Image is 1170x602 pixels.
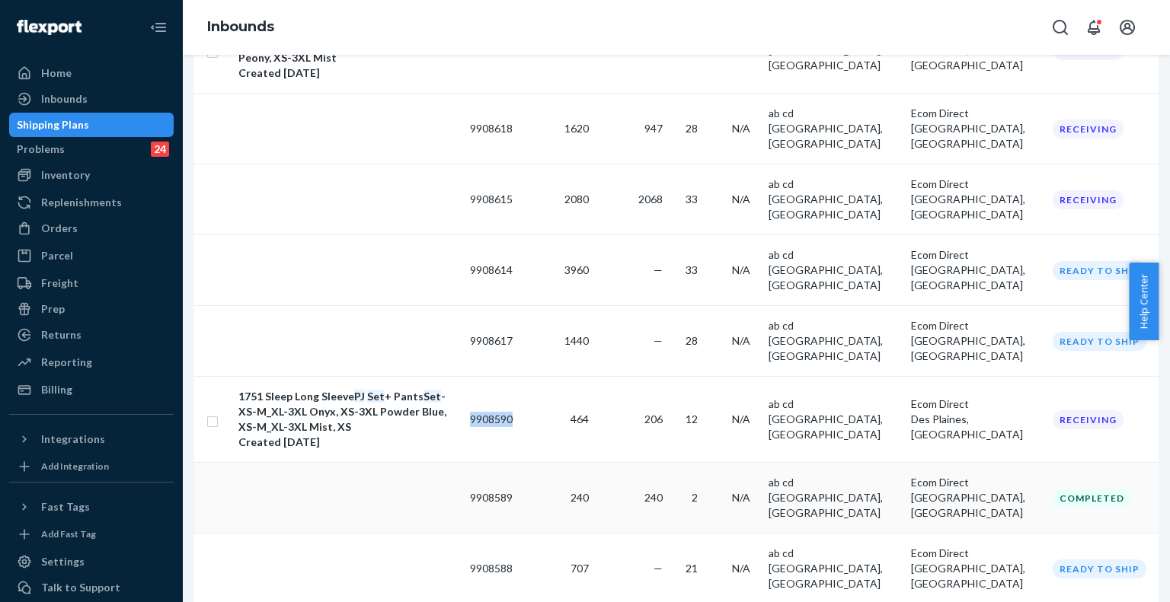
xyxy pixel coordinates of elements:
[564,122,589,135] span: 1620
[41,499,90,514] div: Fast Tags
[769,177,898,192] div: ab cd
[911,334,1025,362] span: [GEOGRAPHIC_DATA], [GEOGRAPHIC_DATA]
[654,562,663,575] span: —
[732,491,750,504] span: N/A
[1053,489,1131,508] div: Completed
[911,318,1041,333] div: Ecom Direct
[151,142,169,157] div: 24
[638,193,663,205] span: 2068
[9,113,174,137] a: Shipping Plans
[41,432,105,447] div: Integrations
[571,562,589,575] span: 707
[207,18,274,35] a: Inbounds
[644,412,663,425] span: 206
[644,491,663,504] span: 240
[769,122,883,150] span: [GEOGRAPHIC_DATA], [GEOGRAPHIC_DATA]
[9,427,174,451] button: Integrations
[1053,559,1146,578] div: Ready to ship
[41,276,78,291] div: Freight
[686,562,698,575] span: 21
[41,327,82,342] div: Returns
[564,263,589,276] span: 3960
[769,334,883,362] span: [GEOGRAPHIC_DATA], [GEOGRAPHIC_DATA]
[1129,263,1159,340] button: Help Center
[911,475,1041,490] div: Ecom Direct
[769,546,898,561] div: ab cd
[238,435,458,450] div: Created [DATE]
[41,382,72,397] div: Billing
[41,554,85,569] div: Settings
[464,164,519,235] td: 9908615
[769,562,883,590] span: [GEOGRAPHIC_DATA], [GEOGRAPHIC_DATA]
[732,412,750,425] span: N/A
[41,91,88,107] div: Inbounds
[9,271,174,295] a: Freight
[1053,190,1124,209] div: Receiving
[9,350,174,374] a: Reporting
[769,475,898,490] div: ab cd
[41,221,78,236] div: Orders
[41,580,120,595] div: Talk to Support
[1112,12,1143,43] button: Open account menu
[17,20,82,35] img: Flexport logo
[41,65,72,81] div: Home
[9,137,174,161] a: Problems24
[769,412,883,441] span: [GEOGRAPHIC_DATA], [GEOGRAPHIC_DATA]
[9,495,174,519] button: Fast Tags
[9,525,174,543] a: Add Fast Tag
[686,122,698,135] span: 28
[911,106,1041,121] div: Ecom Direct
[769,397,898,412] div: ab cd
[424,390,441,403] em: Set
[17,142,65,157] div: Problems
[41,460,109,473] div: Add Integration
[354,390,365,403] em: PJ
[769,193,883,221] span: [GEOGRAPHIC_DATA], [GEOGRAPHIC_DATA]
[41,301,65,317] div: Prep
[686,334,698,347] span: 28
[9,244,174,268] a: Parcel
[911,397,1041,412] div: Ecom Direct
[1053,261,1146,280] div: Ready to ship
[464,377,519,463] td: 9908590
[143,12,174,43] button: Close Navigation
[564,334,589,347] span: 1440
[367,390,385,403] em: Set
[41,527,96,540] div: Add Fast Tag
[654,263,663,276] span: —
[732,334,750,347] span: N/A
[9,163,174,187] a: Inventory
[9,377,174,402] a: Billing
[464,94,519,164] td: 9908618
[769,106,898,121] div: ab cd
[9,457,174,476] a: Add Integration
[464,306,519,377] td: 9908617
[571,412,589,425] span: 464
[769,491,883,519] span: [GEOGRAPHIC_DATA], [GEOGRAPHIC_DATA]
[911,247,1041,263] div: Ecom Direct
[732,122,750,135] span: N/A
[911,562,1025,590] span: [GEOGRAPHIC_DATA], [GEOGRAPHIC_DATA]
[911,546,1041,561] div: Ecom Direct
[1053,332,1146,351] div: Ready to ship
[911,177,1041,192] div: Ecom Direct
[9,549,174,574] a: Settings
[769,247,898,263] div: ab cd
[41,167,90,183] div: Inventory
[686,412,698,425] span: 12
[686,193,698,205] span: 33
[732,193,750,205] span: N/A
[9,575,174,600] a: Talk to Support
[911,263,1025,291] span: [GEOGRAPHIC_DATA], [GEOGRAPHIC_DATA]
[238,65,458,81] div: Created [DATE]
[9,323,174,347] a: Returns
[9,297,174,321] a: Prep
[911,193,1025,221] span: [GEOGRAPHIC_DATA], [GEOGRAPHIC_DATA]
[911,491,1025,519] span: [GEOGRAPHIC_DATA], [GEOGRAPHIC_DATA]
[41,355,92,370] div: Reporting
[732,263,750,276] span: N/A
[564,193,589,205] span: 2080
[9,61,174,85] a: Home
[654,334,663,347] span: —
